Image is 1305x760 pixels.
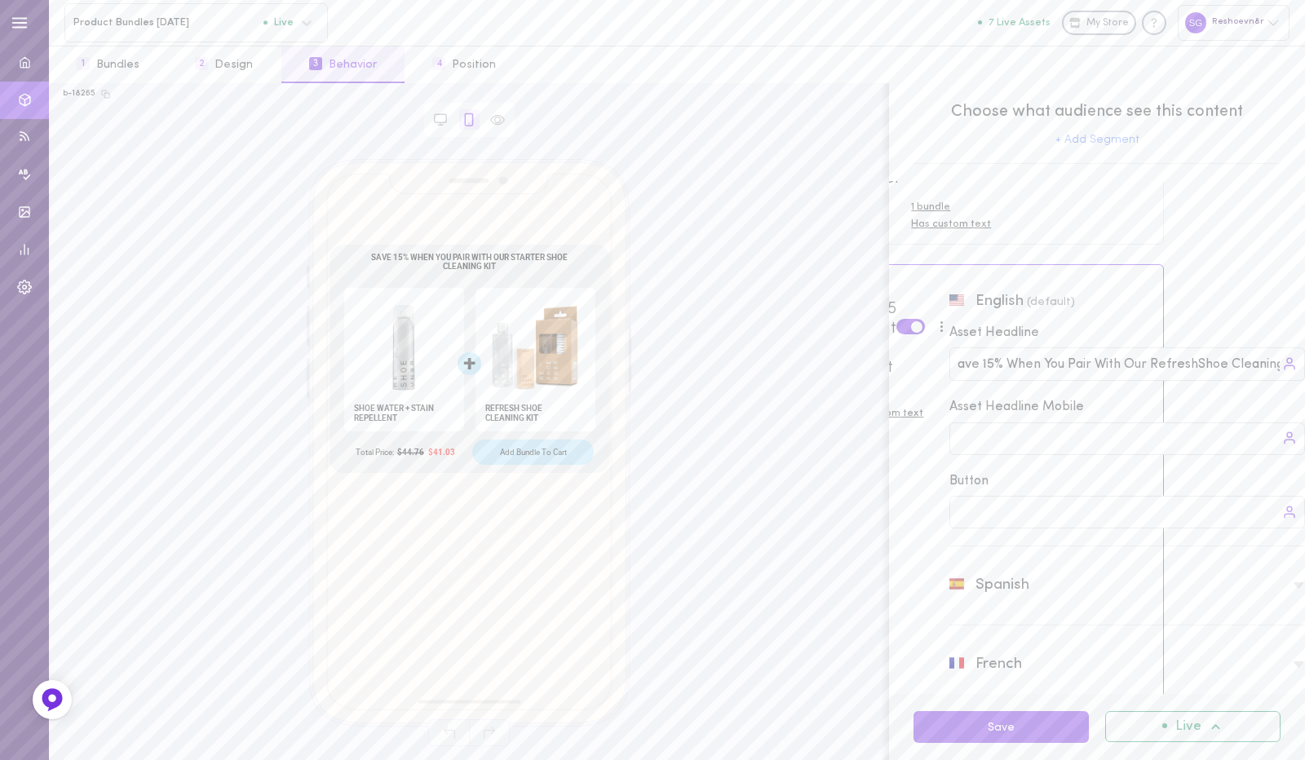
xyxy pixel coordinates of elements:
span: REFRESH SHOE CLEANING KIT [482,404,586,424]
div: Add Bundle to Cart [472,440,594,465]
span: Spanish [975,575,1029,596]
button: 4Position [405,46,524,83]
span: Redo [469,719,510,746]
span: Has custom text [911,219,991,229]
div: 12 | PROMO15 | Oxi not bundle > add deodorizerAssigned:1 bundleMessaging:Has custom text [784,134,1164,245]
span: 1 bundle [911,201,950,212]
span: Choose what audience see this content [913,100,1281,123]
span: + [458,352,481,375]
div: Save 15% When You Pair With Our Starter Shoe Cleaning Kit [345,253,594,271]
span: My Store [1086,16,1129,31]
span: Asset Headline [949,324,1305,342]
button: 7 Live Assets [978,17,1051,28]
div: Knowledge center [1142,11,1166,35]
div: Total Price: [356,448,396,457]
span: $44.76 [396,447,425,457]
span: Undo [428,719,469,746]
div: 13 | PROMO15 | repellent > add starter kitAssigned:2 bundleMessaging:Has custom textEnglish (defa... [784,264,1164,705]
span: 1 [77,57,90,70]
button: Live [1105,711,1281,742]
span: Button [949,472,1305,490]
span: French [975,654,1022,675]
button: + Add Segment [1055,135,1139,146]
span: 2 [195,57,208,70]
span: Asset Headline Mobile [949,398,1305,416]
a: My Store [1062,11,1136,35]
span: 3 [309,57,322,70]
button: 1Bundles [49,46,167,83]
span: Live [1175,720,1201,734]
button: 3Behavior [281,46,405,83]
a: 7 Live Assets [978,17,1062,29]
div: Reshoevn8r [1178,5,1290,40]
span: Live [263,17,294,28]
button: Save [913,711,1089,743]
span: $41.03 [427,447,457,457]
button: 2Design [167,46,281,83]
span: 4 [432,57,445,70]
div: b-18265 [63,88,95,99]
span: SHOE WATER + STAIN REPELLENT [351,404,454,424]
img: Feedback Button [40,687,64,712]
span: Product Bundles [DATE] [73,16,263,29]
